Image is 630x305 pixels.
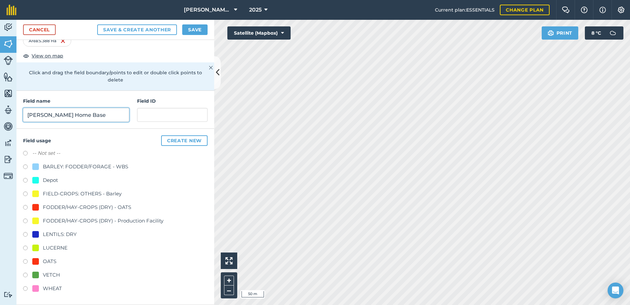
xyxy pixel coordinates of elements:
[4,39,13,49] img: svg+xml;base64,PHN2ZyB4bWxucz0iaHR0cDovL3d3dy53My5vcmcvMjAwMC9zdmciIHdpZHRoPSI1NiIgaGVpZ2h0PSI2MC...
[43,230,77,238] div: LENTILS: DRY
[161,135,208,146] button: Create new
[249,6,262,14] span: 2025
[43,244,68,252] div: LUCERNE
[4,22,13,32] img: svg+xml;base64,PD94bWwgdmVyc2lvbj0iMS4wIiBlbmNvZGluZz0idXRmLTgiPz4KPCEtLSBHZW5lcmF0b3I6IEFkb2JlIE...
[182,24,208,35] button: Save
[225,257,233,264] img: Four arrows, one pointing top left, one top right, one bottom right and the last bottom left
[137,97,208,105] h4: Field ID
[548,29,554,37] img: svg+xml;base64,PHN2ZyB4bWxucz0iaHR0cDovL3d3dy53My5vcmcvMjAwMC9zdmciIHdpZHRoPSIxOSIgaGVpZ2h0PSIyNC...
[23,97,129,105] h4: Field name
[435,6,495,14] span: Current plan : ESSENTIALS
[23,35,71,47] div: Area : 5.388 Ha
[224,286,234,295] button: –
[599,6,606,14] img: svg+xml;base64,PHN2ZyB4bWxucz0iaHR0cDovL3d3dy53My5vcmcvMjAwMC9zdmciIHdpZHRoPSIxNyIgaGVpZ2h0PSIxNy...
[43,190,122,198] div: FIELD-CROPS: OTHERS - Barley
[43,285,62,292] div: WHEAT
[580,7,588,13] img: A question mark icon
[4,56,13,65] img: svg+xml;base64,PD94bWwgdmVyc2lvbj0iMS4wIiBlbmNvZGluZz0idXRmLTgiPz4KPCEtLSBHZW5lcmF0b3I6IEFkb2JlIE...
[32,149,60,157] label: -- Not set --
[500,5,550,15] a: Change plan
[227,26,291,40] button: Satellite (Mapbox)
[4,171,13,181] img: svg+xml;base64,PD94bWwgdmVyc2lvbj0iMS4wIiBlbmNvZGluZz0idXRmLTgiPz4KPCEtLSBHZW5lcmF0b3I6IEFkb2JlIE...
[4,138,13,148] img: svg+xml;base64,PD94bWwgdmVyc2lvbj0iMS4wIiBlbmNvZGluZz0idXRmLTgiPz4KPCEtLSBHZW5lcmF0b3I6IEFkb2JlIE...
[585,26,623,40] button: 8 °C
[23,135,208,146] h4: Field usage
[43,203,131,211] div: FODDER/HAY-CROPS (DRY) - OATS
[32,52,63,59] span: View on map
[606,26,619,40] img: svg+xml;base64,PD94bWwgdmVyc2lvbj0iMS4wIiBlbmNvZGluZz0idXRmLTgiPz4KPCEtLSBHZW5lcmF0b3I6IEFkb2JlIE...
[23,24,56,35] a: Cancel
[184,6,231,14] span: [PERSON_NAME] ASAHI PADDOCKS
[608,283,623,298] div: Open Intercom Messenger
[43,217,163,225] div: FODDER/HAY-CROPS (DRY) - Production Facility
[4,121,13,131] img: svg+xml;base64,PD94bWwgdmVyc2lvbj0iMS4wIiBlbmNvZGluZz0idXRmLTgiPz4KPCEtLSBHZW5lcmF0b3I6IEFkb2JlIE...
[43,271,60,279] div: VETCH
[23,52,63,60] button: View on map
[60,37,66,45] img: svg+xml;base64,PHN2ZyB4bWxucz0iaHR0cDovL3d3dy53My5vcmcvMjAwMC9zdmciIHdpZHRoPSIxNiIgaGVpZ2h0PSIyNC...
[4,88,13,98] img: svg+xml;base64,PHN2ZyB4bWxucz0iaHR0cDovL3d3dy53My5vcmcvMjAwMC9zdmciIHdpZHRoPSI1NiIgaGVpZ2h0PSI2MC...
[4,105,13,115] img: svg+xml;base64,PD94bWwgdmVyc2lvbj0iMS4wIiBlbmNvZGluZz0idXRmLTgiPz4KPCEtLSBHZW5lcmF0b3I6IEFkb2JlIE...
[97,24,177,35] button: Save & Create Another
[4,154,13,164] img: svg+xml;base64,PD94bWwgdmVyc2lvbj0iMS4wIiBlbmNvZGluZz0idXRmLTgiPz4KPCEtLSBHZW5lcmF0b3I6IEFkb2JlIE...
[43,257,56,265] div: OATS
[591,26,601,40] span: 8 ° C
[209,64,213,72] img: svg+xml;base64,PHN2ZyB4bWxucz0iaHR0cDovL3d3dy53My5vcmcvMjAwMC9zdmciIHdpZHRoPSIyMiIgaGVpZ2h0PSIzMC...
[43,176,58,184] div: Depot
[23,52,29,60] img: svg+xml;base64,PHN2ZyB4bWxucz0iaHR0cDovL3d3dy53My5vcmcvMjAwMC9zdmciIHdpZHRoPSIxOCIgaGVpZ2h0PSIyNC...
[4,291,13,298] img: svg+xml;base64,PD94bWwgdmVyc2lvbj0iMS4wIiBlbmNvZGluZz0idXRmLTgiPz4KPCEtLSBHZW5lcmF0b3I6IEFkb2JlIE...
[562,7,570,13] img: Two speech bubbles overlapping with the left bubble in the forefront
[542,26,579,40] button: Print
[43,163,128,171] div: BARLEY: FODDER/FORAGE - WBS
[23,69,208,84] p: Click and drag the field boundary/points to edit or double click points to delete
[4,72,13,82] img: svg+xml;base64,PHN2ZyB4bWxucz0iaHR0cDovL3d3dy53My5vcmcvMjAwMC9zdmciIHdpZHRoPSI1NiIgaGVpZ2h0PSI2MC...
[617,7,625,13] img: A cog icon
[224,276,234,286] button: +
[7,5,16,15] img: fieldmargin Logo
